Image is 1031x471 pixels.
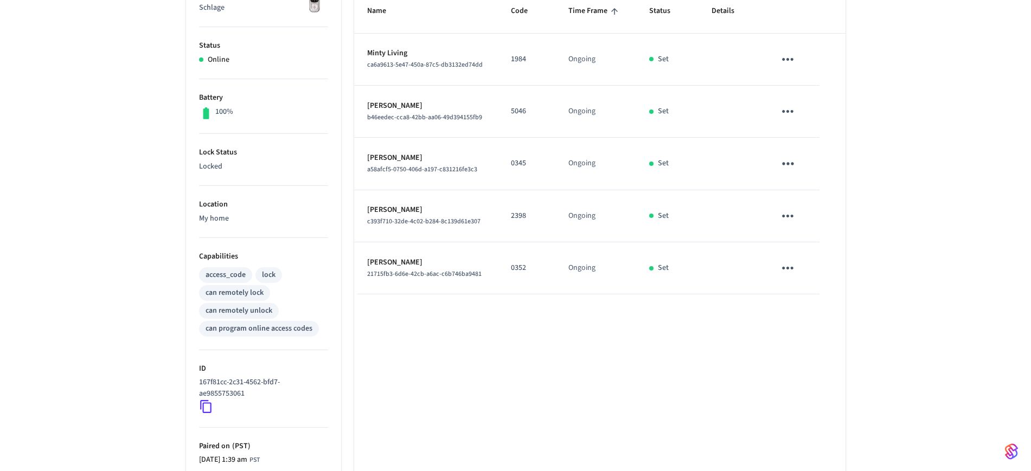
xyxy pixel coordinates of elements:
[712,3,748,20] span: Details
[199,213,328,224] p: My home
[206,287,264,299] div: can remotely lock
[367,165,477,174] span: a58afcf5-0750-406d-a197-c831216fe3c3
[658,262,669,274] p: Set
[367,217,481,226] span: c393f710-32de-4c02-b284-8c139d61e307
[658,106,669,117] p: Set
[199,2,328,14] p: Schlage
[511,106,543,117] p: 5046
[367,257,485,268] p: [PERSON_NAME]
[555,242,636,294] td: Ongoing
[199,441,328,452] p: Paired on
[199,40,328,51] p: Status
[208,54,229,66] p: Online
[1005,443,1018,460] img: SeamLogoGradient.69752ec5.svg
[199,161,328,172] p: Locked
[511,158,543,169] p: 0345
[199,454,260,466] div: Asia/Manila
[206,305,272,317] div: can remotely unlock
[367,269,482,279] span: 21715fb3-6d6e-42cb-a6ac-c6b746ba9481
[511,54,543,65] p: 1984
[367,100,485,112] p: [PERSON_NAME]
[262,269,276,281] div: lock
[367,48,485,59] p: Minty Living
[199,251,328,262] p: Capabilities
[215,106,233,118] p: 100%
[199,363,328,375] p: ID
[199,199,328,210] p: Location
[658,54,669,65] p: Set
[555,138,636,190] td: Ongoing
[658,210,669,222] p: Set
[206,323,312,334] div: can program online access codes
[230,441,251,451] span: ( PST )
[249,455,260,465] span: PST
[199,454,247,466] span: [DATE] 1:39 am
[199,377,324,399] p: 167f81cc-2c31-4562-bfd7-ae9855753061
[199,147,328,158] p: Lock Status
[199,92,328,104] p: Battery
[367,204,485,216] p: [PERSON_NAME]
[367,60,483,69] span: ca6a9613-5e47-450a-87c5-db3132ed74dd
[658,158,669,169] p: Set
[367,152,485,164] p: [PERSON_NAME]
[206,269,246,281] div: access_code
[568,3,622,20] span: Time Frame
[367,3,400,20] span: Name
[555,190,636,242] td: Ongoing
[367,113,482,122] span: b46eedec-cca8-42bb-aa06-49d394155fb9
[649,3,684,20] span: Status
[555,86,636,138] td: Ongoing
[555,34,636,86] td: Ongoing
[511,262,543,274] p: 0352
[511,210,543,222] p: 2398
[511,3,542,20] span: Code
